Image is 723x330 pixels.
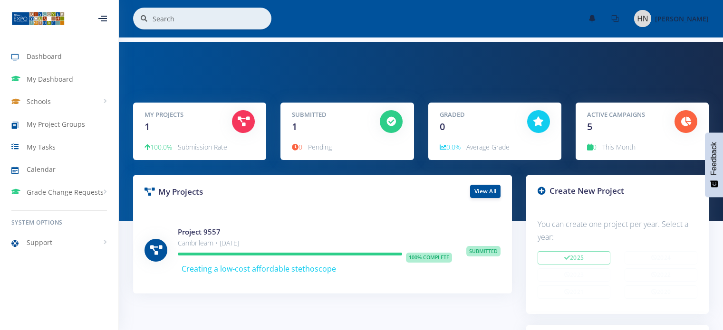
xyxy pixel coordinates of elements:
[406,253,452,263] span: 100% Complete
[178,237,452,249] p: Cambrilearn • [DATE]
[625,268,697,282] button: 2022
[587,120,592,133] span: 5
[292,110,365,120] h5: Submitted
[634,10,651,27] img: Image placeholder
[440,110,513,120] h5: Graded
[145,142,172,151] span: 100.0%
[440,142,461,151] span: 0.0%
[11,218,107,227] h6: System Options
[538,268,610,282] button: 2023
[466,142,510,151] span: Average Grade
[655,14,709,23] span: [PERSON_NAME]
[27,74,73,84] span: My Dashboard
[27,187,104,197] span: Grade Change Requests
[440,120,445,133] span: 0
[27,142,56,152] span: My Tasks
[538,251,610,264] button: 2025
[587,110,660,120] h5: Active Campaigns
[602,142,636,151] span: This Month
[625,285,697,299] button: 2020
[308,142,332,151] span: Pending
[587,142,597,151] span: 0
[145,186,316,198] h3: My Projects
[538,285,610,299] button: 2021
[27,119,85,129] span: My Project Groups
[538,218,697,244] p: You can create one project per year. Select a year:
[538,185,697,197] h3: Create New Project
[27,164,56,174] span: Calendar
[292,142,302,151] span: 0
[145,120,150,133] span: 1
[466,246,501,256] span: Submitted
[27,96,51,106] span: Schools
[27,237,52,247] span: Support
[710,142,718,175] span: Feedback
[292,120,297,133] span: 1
[705,132,723,197] button: Feedback - Show survey
[470,185,501,198] a: View All
[27,51,62,61] span: Dashboard
[182,264,336,274] span: Creating a low-cost affordable stethoscope
[178,142,227,151] span: Submission Rate
[145,110,218,120] h5: My Projects
[11,11,65,26] img: ...
[153,8,271,29] input: Search
[625,251,697,264] button: 2024
[178,227,221,236] a: Project 9557
[627,8,709,29] a: Image placeholder [PERSON_NAME]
